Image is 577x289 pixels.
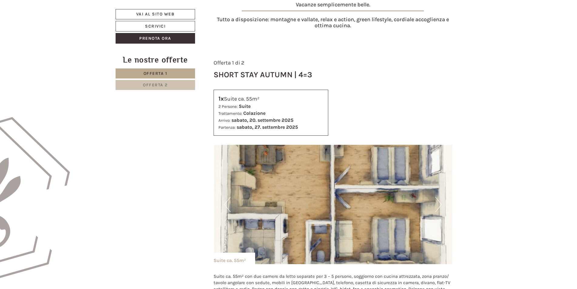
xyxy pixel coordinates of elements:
[214,253,255,264] div: Suite ca. 55m²
[231,117,293,123] b: sabato, 20. settembre 2025
[214,69,312,80] div: Short Stay Autumn | 4=3
[116,54,195,65] div: Le nostre offerte
[239,103,251,109] b: Suite
[5,16,98,35] div: Buon giorno, come possiamo aiutarla?
[214,17,453,29] h4: Tutto a disposizione: montagne e vallate, relax e action, green lifestyle, cordiale accoglienza e...
[107,5,132,15] div: giovedì
[243,110,265,116] b: Colazione
[435,197,442,212] button: Next
[224,197,231,212] button: Previous
[218,118,230,123] small: Arrivo:
[218,111,242,116] small: Trattamento:
[9,29,95,34] small: 21:40
[218,95,224,102] b: 1x
[218,95,324,103] div: Suite ca. 55m²
[218,104,238,109] small: 2 Persone:
[207,160,239,170] button: Invia
[143,71,167,76] span: Offerta 1
[9,18,95,22] div: Hotel B&B Feldmessner
[214,2,453,14] h4: Vacanze semplicemente belle.
[218,125,235,130] small: Partenza:
[116,21,195,32] a: Scrivici
[214,145,453,264] img: image
[214,59,244,66] span: Offerta 1 di 2
[237,124,298,130] b: sabato, 27. settembre 2025
[116,9,195,19] a: Vai al sito web
[143,82,168,88] span: Offerta 2
[116,33,195,44] a: Prenota ora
